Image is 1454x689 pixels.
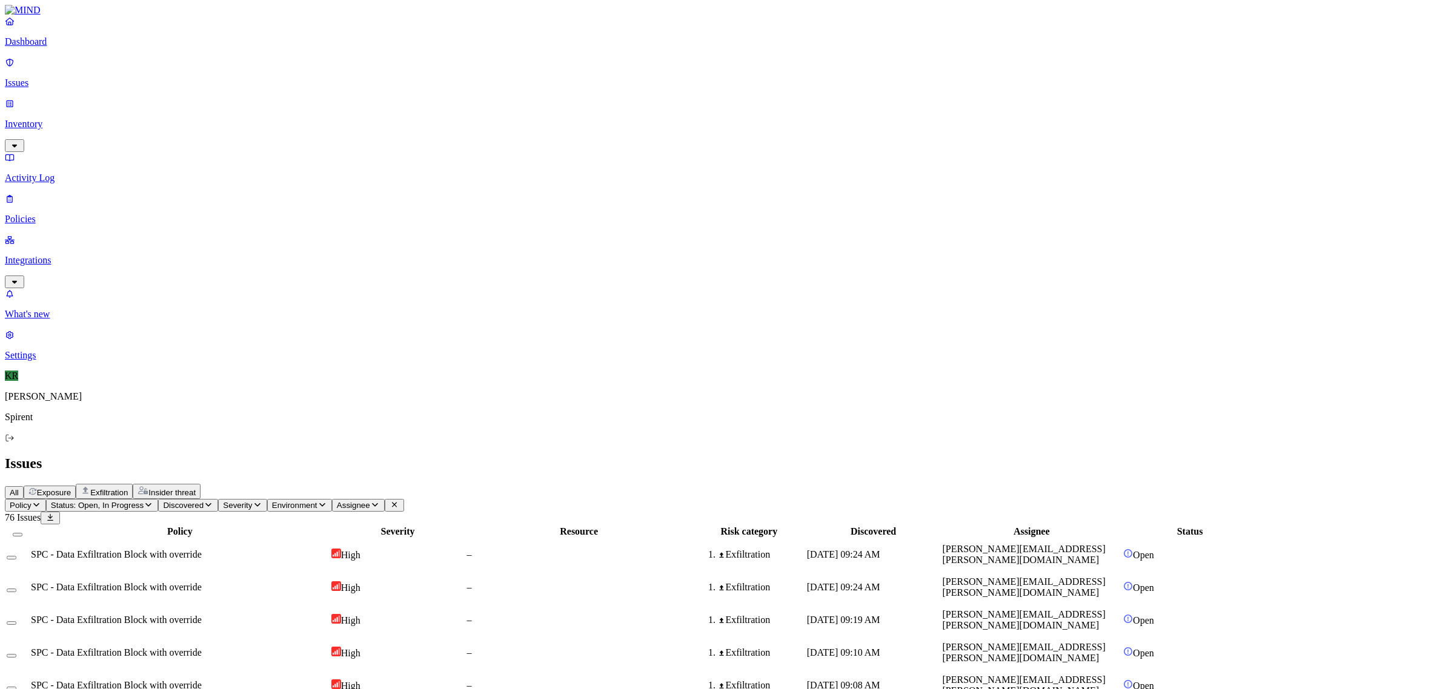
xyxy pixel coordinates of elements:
p: [PERSON_NAME] [5,391,1449,402]
span: [DATE] 09:24 AM [807,549,880,559]
p: Policies [5,214,1449,225]
img: MIND [5,5,41,16]
div: Policy [31,526,329,537]
span: Exposure [37,488,71,497]
span: Exfiltration [90,488,128,497]
span: Discovered [163,501,204,510]
div: Exfiltration [718,582,805,593]
span: SPC - Data Exfiltration Block with override [31,615,202,625]
button: Select row [7,556,16,559]
img: severity-high [331,614,341,624]
h2: Issues [5,455,1449,472]
div: Discovered [807,526,940,537]
p: Spirent [5,412,1449,423]
p: Settings [5,350,1449,361]
span: – [466,647,471,658]
img: status-open [1123,614,1133,624]
span: – [466,615,471,625]
img: severity-high [331,679,341,689]
div: Risk category [694,526,805,537]
span: High [341,582,360,593]
span: Open [1133,582,1154,593]
span: Assignee [337,501,370,510]
span: Status: Open, In Progress [51,501,144,510]
div: Assignee [942,526,1121,537]
p: Issues [5,77,1449,88]
div: Status [1123,526,1256,537]
img: status-open [1123,581,1133,591]
span: [PERSON_NAME][EMAIL_ADDRESS][PERSON_NAME][DOMAIN_NAME] [942,609,1105,630]
a: Dashboard [5,16,1449,47]
a: Integrations [5,234,1449,286]
span: Open [1133,550,1154,560]
p: Activity Log [5,173,1449,183]
span: High [341,550,360,560]
span: Insider threat [148,488,196,497]
span: SPC - Data Exfiltration Block with override [31,582,202,592]
img: severity-high [331,581,341,591]
p: What's new [5,309,1449,320]
span: Open [1133,648,1154,658]
span: [PERSON_NAME][EMAIL_ADDRESS][PERSON_NAME][DOMAIN_NAME] [942,544,1105,565]
img: status-open [1123,647,1133,656]
button: Select row [7,654,16,658]
a: Settings [5,329,1449,361]
span: High [341,648,360,658]
img: severity-high [331,647,341,656]
div: Exfiltration [718,647,805,658]
div: Exfiltration [718,549,805,560]
span: SPC - Data Exfiltration Block with override [31,647,202,658]
span: Policy [10,501,32,510]
button: Select all [13,533,22,536]
p: Integrations [5,255,1449,266]
a: Issues [5,57,1449,88]
div: Exfiltration [718,615,805,625]
img: status-open [1123,679,1133,689]
a: Activity Log [5,152,1449,183]
span: SPC - Data Exfiltration Block with override [31,549,202,559]
span: KR [5,371,18,381]
a: Inventory [5,98,1449,150]
p: Dashboard [5,36,1449,47]
img: status-open [1123,549,1133,558]
span: [PERSON_NAME][EMAIL_ADDRESS][PERSON_NAME][DOMAIN_NAME] [942,642,1105,663]
a: What's new [5,288,1449,320]
a: Policies [5,193,1449,225]
a: MIND [5,5,1449,16]
div: Resource [466,526,691,537]
span: – [466,549,471,559]
span: Open [1133,615,1154,625]
span: High [341,615,360,625]
span: [DATE] 09:19 AM [807,615,880,625]
span: Severity [223,501,252,510]
span: – [466,582,471,592]
button: Select row [7,588,16,592]
span: Environment [272,501,317,510]
p: Inventory [5,119,1449,130]
span: 76 Issues [5,512,41,523]
span: [DATE] 09:24 AM [807,582,880,592]
span: [DATE] 09:10 AM [807,647,880,658]
img: severity-high [331,549,341,558]
button: Select row [7,621,16,625]
span: All [10,488,19,497]
span: [PERSON_NAME][EMAIL_ADDRESS][PERSON_NAME][DOMAIN_NAME] [942,576,1105,598]
div: Severity [331,526,465,537]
